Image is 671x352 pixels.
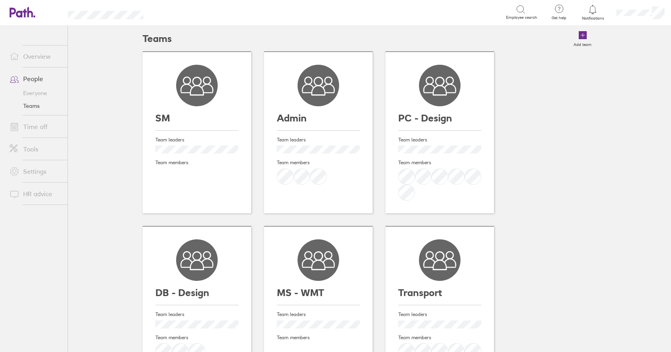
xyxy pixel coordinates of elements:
[569,40,596,47] label: Add team
[546,16,572,20] span: Get help
[398,137,481,143] h4: Team leaders
[398,312,481,317] h4: Team leaders
[155,160,238,165] h4: Team members
[155,312,238,317] h4: Team leaders
[3,163,67,179] a: Settings
[569,26,596,52] a: Add team
[3,87,67,99] a: Everyone
[155,287,238,298] h3: DB - Design
[3,186,67,202] a: HR advice
[398,160,481,165] h4: Team members
[3,71,67,87] a: People
[155,113,238,124] h3: SM
[398,335,481,340] h4: Team members
[398,113,481,124] h3: PC - Design
[277,137,360,143] h4: Team leaders
[3,141,67,157] a: Tools
[398,287,481,298] h3: Transport
[165,8,185,16] div: Search
[277,287,360,298] h3: MS - WMT
[277,335,360,340] h4: Team members
[3,119,67,135] a: Time off
[580,16,606,21] span: Notifications
[155,137,238,143] h4: Team leaders
[277,160,360,165] h4: Team members
[155,335,238,340] h4: Team members
[277,312,360,317] h4: Team leaders
[143,26,172,52] h2: Teams
[3,99,67,112] a: Teams
[580,4,606,21] a: Notifications
[277,113,360,124] h3: Admin
[3,48,67,64] a: Overview
[506,15,537,20] span: Employee search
